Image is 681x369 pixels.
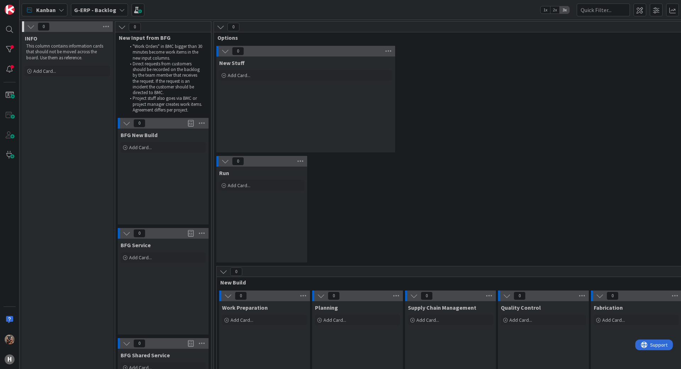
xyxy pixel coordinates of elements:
span: BFG Service [121,242,151,249]
span: 0 [232,47,244,55]
span: Add Card... [129,144,152,151]
span: Add Card... [129,254,152,261]
span: 0 [227,23,239,31]
span: Work Preparation [222,304,268,311]
span: Add Card... [416,317,439,323]
span: 0 [133,339,145,348]
span: 0 [38,22,50,31]
span: Run [219,169,229,177]
li: Project stuff also goes via BMC or project manager creates work items. Agreement differs per proj... [126,96,203,113]
img: Visit kanbanzone.com [5,5,15,15]
span: Add Card... [509,317,532,323]
span: Supply Chain Management [408,304,476,311]
span: New Input from BFG [119,34,202,41]
span: 0 [129,23,141,31]
span: 3x [560,6,569,13]
span: 0 [514,292,526,300]
span: BFG Shared Service [121,352,170,359]
span: 0 [235,292,247,300]
li: Direct requests from customers should be recorded on the backlog by the team member that receives... [126,61,203,96]
span: Add Card... [228,72,250,78]
b: G-ERP - Backlog [74,6,116,13]
span: Quality Control [501,304,541,311]
span: Planning [315,304,338,311]
span: Add Card... [33,68,56,74]
span: 1x [541,6,550,13]
span: BFG New Build [121,131,157,139]
span: 2x [550,6,560,13]
input: Quick Filter... [577,4,630,16]
p: This column contains information cards that should not be moved across the board. Use them as ref... [26,43,109,61]
span: 0 [232,157,244,165]
span: INFO [25,35,37,42]
span: Add Card... [323,317,346,323]
span: 0 [328,292,340,300]
span: 0 [133,229,145,238]
div: H [5,354,15,364]
span: 0 [133,119,145,127]
span: Kanban [36,6,56,14]
span: Add Card... [231,317,253,323]
span: 0 [421,292,433,300]
li: "Work Orders" in BMC bigger than 30 minutes become work items in the new input columns. [126,44,203,61]
span: Add Card... [228,182,250,189]
span: 0 [230,267,242,276]
img: VK [5,335,15,344]
span: New Stuff [219,59,245,66]
span: Fabrication [594,304,623,311]
span: 0 [607,292,619,300]
span: Support [15,1,32,10]
span: Add Card... [602,317,625,323]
